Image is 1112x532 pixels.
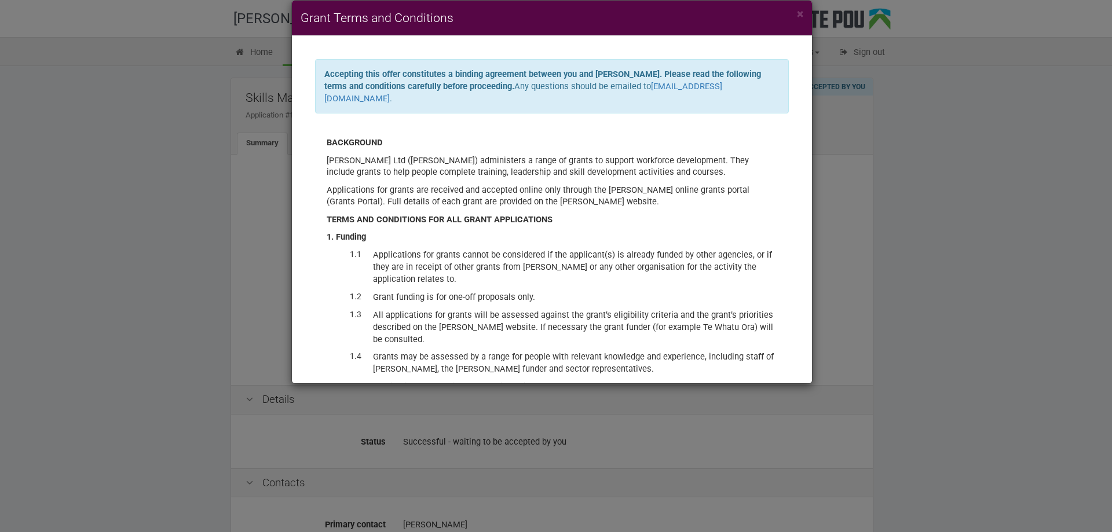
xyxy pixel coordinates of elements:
button: Close [797,8,803,20]
dd: All applications for grants will be assessed against the grant’s eligibility criteria and the gra... [373,309,777,346]
dd: Grant funding is for one-off proposals only. [373,291,777,303]
a: [EMAIL_ADDRESS][DOMAIN_NAME] [324,81,722,104]
span: × [797,7,803,21]
div: Any questions should be emailed to . [315,59,789,113]
dd: Applications for grants cannot be considered if the applicant(s) is already funded by other agenc... [373,249,777,285]
div: BACKGROUND [327,137,777,149]
p: [PERSON_NAME] Ltd ([PERSON_NAME]) administers a range of grants to support workforce development.... [327,155,777,178]
dt: 1.4 [327,351,361,362]
dd: Applications for funding must be inclusive of GST. [373,381,777,393]
dt: 1.3 [327,309,361,321]
dt: 1.1 [327,249,361,261]
p: Applications for grants are received and accepted online only through the [PERSON_NAME] online gr... [327,184,777,208]
div: TERMS AND CONDITIONS FOR ALL GRANT APPLICATIONS [327,214,777,226]
dt: 1.5 [327,381,361,392]
b: Accepting this offer constitutes a binding agreement between you and [PERSON_NAME]. Please read t... [324,69,761,91]
dd: Grants may be assessed by a range for people with relevant knowledge and experience, including st... [373,351,777,375]
div: 1. Funding [327,231,777,243]
h4: Grant Terms and Conditions [301,9,803,27]
dt: 1.2 [327,291,361,303]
